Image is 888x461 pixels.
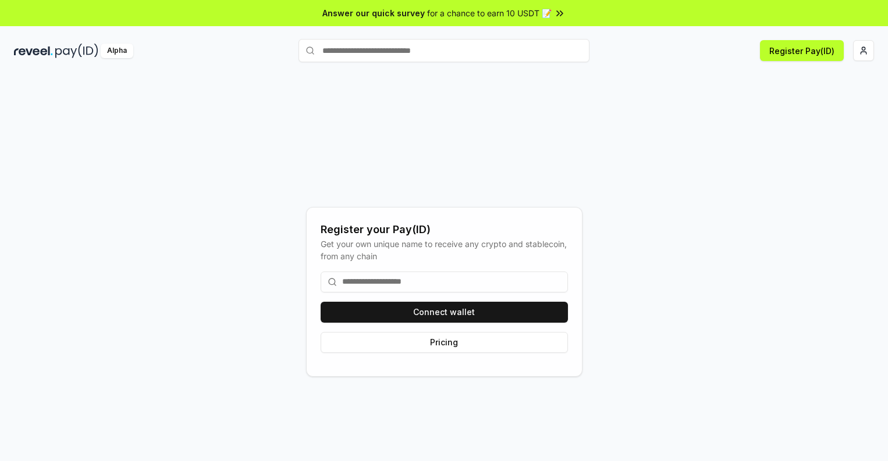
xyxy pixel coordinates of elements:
span: Answer our quick survey [322,7,425,19]
button: Register Pay(ID) [760,40,844,61]
div: Register your Pay(ID) [321,221,568,238]
button: Pricing [321,332,568,353]
div: Get your own unique name to receive any crypto and stablecoin, from any chain [321,238,568,262]
button: Connect wallet [321,302,568,323]
span: for a chance to earn 10 USDT 📝 [427,7,552,19]
img: pay_id [55,44,98,58]
img: reveel_dark [14,44,53,58]
div: Alpha [101,44,133,58]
